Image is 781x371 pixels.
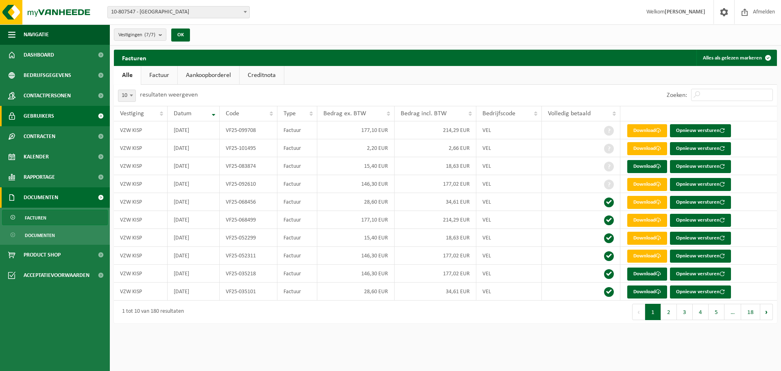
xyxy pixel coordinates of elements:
a: Facturen [2,210,108,225]
button: OK [171,29,190,42]
button: Opnieuw versturen [670,160,731,173]
td: 146,30 EUR [317,247,395,265]
td: VF25-083874 [220,157,277,175]
td: Factuur [277,139,317,157]
span: Bedrag incl. BTW [401,110,447,117]
span: Facturen [25,210,46,226]
a: Download [627,214,667,227]
td: VEL [476,247,542,265]
button: 5 [709,304,724,320]
td: 177,02 EUR [395,247,476,265]
td: 177,02 EUR [395,265,476,283]
td: [DATE] [168,247,220,265]
span: Vestiging [120,110,144,117]
td: Factuur [277,229,317,247]
td: VZW KISP [114,139,168,157]
td: VF25-068499 [220,211,277,229]
span: … [724,304,741,320]
td: VEL [476,121,542,139]
td: 28,60 EUR [317,283,395,301]
a: Documenten [2,227,108,243]
td: VF25-052299 [220,229,277,247]
td: VEL [476,139,542,157]
span: 10-807547 - VZW KISP - MARIAKERKE [107,6,250,18]
td: VZW KISP [114,193,168,211]
span: Navigatie [24,24,49,45]
td: 2,20 EUR [317,139,395,157]
button: Opnieuw versturen [670,285,731,299]
span: Documenten [24,187,58,208]
td: Factuur [277,175,317,193]
button: 2 [661,304,677,320]
a: Download [627,268,667,281]
a: Download [627,250,667,263]
label: Zoeken: [667,92,687,99]
td: 15,40 EUR [317,157,395,175]
div: 1 tot 10 van 180 resultaten [118,305,184,319]
span: Documenten [25,228,55,243]
a: Factuur [141,66,177,85]
td: VZW KISP [114,211,168,229]
td: VZW KISP [114,157,168,175]
td: 34,61 EUR [395,283,476,301]
td: VZW KISP [114,121,168,139]
span: Product Shop [24,245,61,265]
span: Volledig betaald [548,110,591,117]
button: Previous [632,304,645,320]
button: Opnieuw versturen [670,124,731,137]
td: VZW KISP [114,229,168,247]
td: [DATE] [168,211,220,229]
td: VF25-099708 [220,121,277,139]
td: 214,29 EUR [395,211,476,229]
span: Bedrijfscode [482,110,515,117]
span: 10-807547 - VZW KISP - MARIAKERKE [108,7,249,18]
span: 10 [118,90,135,101]
span: Kalender [24,147,49,167]
button: Next [760,304,773,320]
td: VZW KISP [114,175,168,193]
button: 4 [693,304,709,320]
td: VF25-035101 [220,283,277,301]
button: Opnieuw versturen [670,268,731,281]
td: VEL [476,193,542,211]
a: Download [627,142,667,155]
span: Rapportage [24,167,55,187]
button: 18 [741,304,760,320]
td: [DATE] [168,139,220,157]
td: VF25-035218 [220,265,277,283]
td: [DATE] [168,157,220,175]
a: Download [627,285,667,299]
td: [DATE] [168,283,220,301]
button: Opnieuw versturen [670,250,731,263]
strong: [PERSON_NAME] [665,9,705,15]
td: 146,30 EUR [317,175,395,193]
td: VZW KISP [114,265,168,283]
span: Code [226,110,239,117]
td: 28,60 EUR [317,193,395,211]
td: 177,10 EUR [317,121,395,139]
td: [DATE] [168,175,220,193]
button: Opnieuw versturen [670,196,731,209]
span: Dashboard [24,45,54,65]
a: Download [627,232,667,245]
td: 18,63 EUR [395,157,476,175]
td: VEL [476,175,542,193]
label: resultaten weergeven [140,92,198,98]
td: 2,66 EUR [395,139,476,157]
count: (7/7) [144,32,155,37]
td: VF25-101495 [220,139,277,157]
td: 214,29 EUR [395,121,476,139]
a: Download [627,178,667,191]
a: Creditnota [240,66,284,85]
td: Factuur [277,247,317,265]
td: [DATE] [168,121,220,139]
td: [DATE] [168,265,220,283]
span: Contracten [24,126,55,147]
h2: Facturen [114,50,155,66]
button: 3 [677,304,693,320]
button: Opnieuw versturen [670,214,731,227]
td: 146,30 EUR [317,265,395,283]
td: [DATE] [168,193,220,211]
a: Download [627,124,667,137]
span: Type [284,110,296,117]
